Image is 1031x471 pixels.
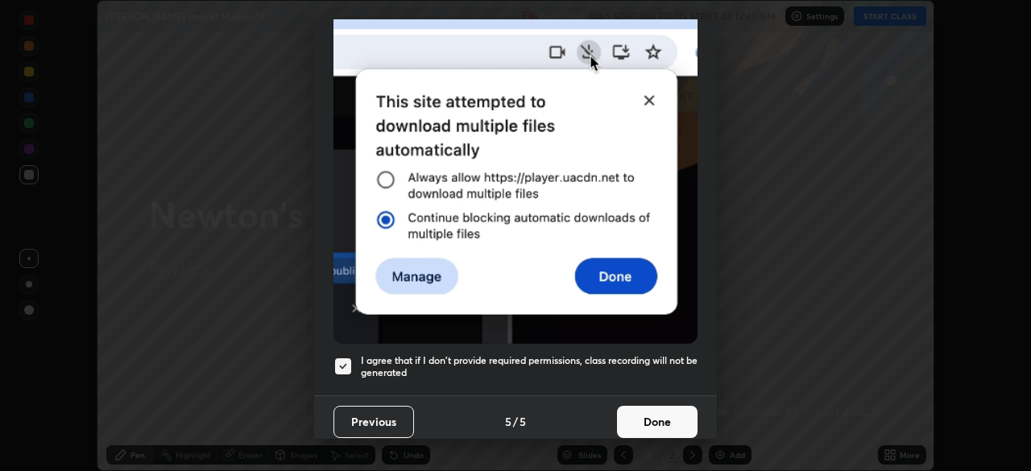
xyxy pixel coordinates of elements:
button: Previous [333,406,414,438]
h4: / [513,413,518,430]
h4: 5 [505,413,511,430]
h5: I agree that if I don't provide required permissions, class recording will not be generated [361,354,698,379]
h4: 5 [520,413,526,430]
button: Done [617,406,698,438]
